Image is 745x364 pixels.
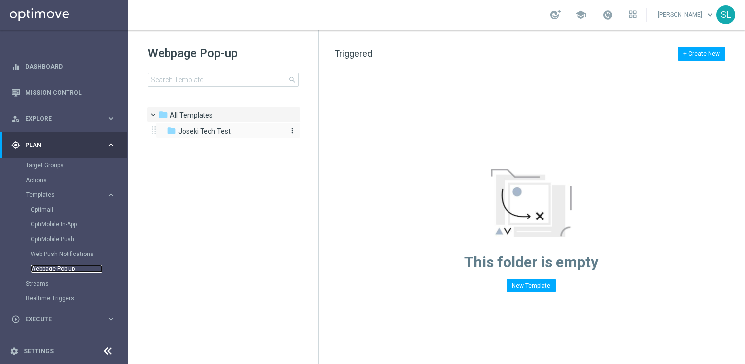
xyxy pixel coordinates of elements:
[26,291,127,306] div: Realtime Triggers
[286,126,296,136] button: more_vert
[11,141,116,149] button: gps_fixed Plan keyboard_arrow_right
[11,315,20,324] i: play_circle_outline
[106,140,116,149] i: keyboard_arrow_right
[26,176,102,184] a: Actions
[11,114,106,123] div: Explore
[10,347,19,356] i: settings
[148,73,299,87] input: Search Template
[11,114,20,123] i: person_search
[25,316,106,322] span: Execute
[335,48,372,59] span: Triggered
[25,79,116,106] a: Mission Control
[26,191,116,199] button: Templates keyboard_arrow_right
[26,187,127,276] div: Templates
[167,126,176,136] i: folder
[11,141,20,149] i: gps_fixed
[24,348,54,354] a: Settings
[106,190,116,200] i: keyboard_arrow_right
[11,89,116,97] button: Mission Control
[31,261,127,276] div: Webpage Pop-up
[11,315,106,324] div: Execute
[25,53,116,79] a: Dashboard
[31,250,102,258] a: Web Push Notifications
[31,220,102,228] a: OptiMobile In-App
[26,192,97,198] span: Templates
[11,79,116,106] div: Mission Control
[11,141,106,149] div: Plan
[26,294,102,302] a: Realtime Triggers
[31,265,102,273] a: Webpage Pop-up
[31,202,127,217] div: Optimail
[507,279,556,292] button: New Template
[25,142,106,148] span: Plan
[178,127,231,136] span: Joseki Tech Test
[705,9,715,20] span: keyboard_arrow_down
[26,192,106,198] div: Templates
[106,314,116,324] i: keyboard_arrow_right
[31,232,127,247] div: OptiMobile Push
[158,110,168,120] i: folder
[464,254,598,271] span: This folder is empty
[31,235,102,243] a: OptiMobile Push
[148,45,299,61] h1: Webpage Pop-up
[288,76,296,84] span: search
[491,169,572,237] img: emptyStateManageTemplates.jpg
[678,47,725,61] button: + Create New
[170,111,213,120] span: Triggered
[31,217,127,232] div: OptiMobile In-App
[11,53,116,79] div: Dashboard
[716,5,735,24] div: SL
[26,161,102,169] a: Target Groups
[26,276,127,291] div: Streams
[106,114,116,123] i: keyboard_arrow_right
[11,115,116,123] button: person_search Explore keyboard_arrow_right
[31,206,102,214] a: Optimail
[288,127,296,135] i: more_vert
[11,63,116,71] button: equalizer Dashboard
[26,280,102,288] a: Streams
[11,315,116,323] button: play_circle_outline Execute keyboard_arrow_right
[576,9,586,20] span: school
[11,62,20,71] i: equalizer
[25,116,106,122] span: Explore
[26,173,127,187] div: Actions
[26,158,127,173] div: Target Groups
[657,7,716,22] a: [PERSON_NAME]keyboard_arrow_down
[31,247,127,261] div: Web Push Notifications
